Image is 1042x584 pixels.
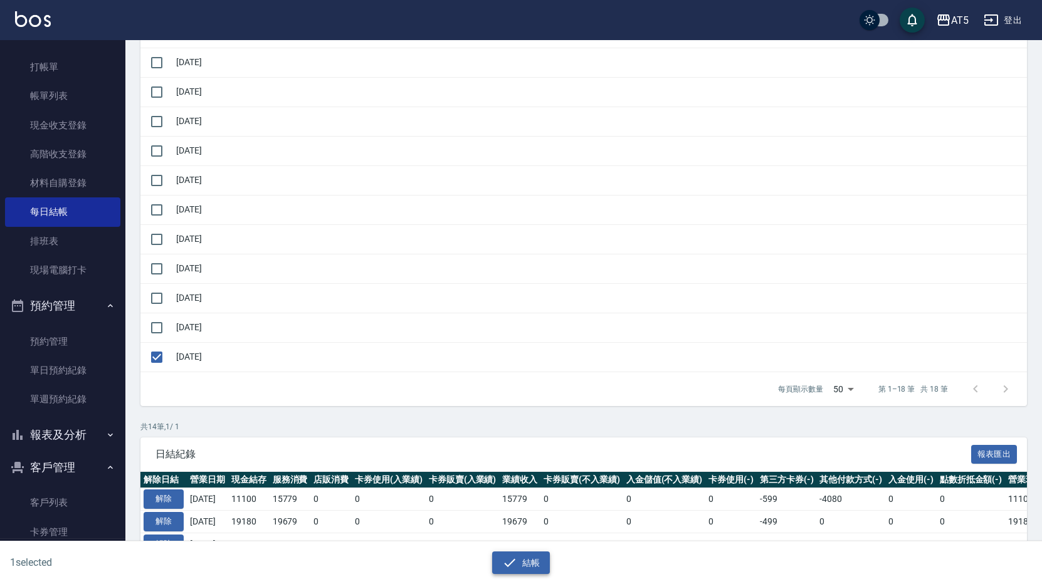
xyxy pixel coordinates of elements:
[173,313,1027,342] td: [DATE]
[971,445,1018,464] button: 報表匯出
[540,472,623,488] th: 卡券販賣(不入業績)
[951,13,969,28] div: AT5
[352,488,426,511] td: 0
[885,472,937,488] th: 入金使用(-)
[5,327,120,356] a: 預約管理
[499,533,540,555] td: 20640
[778,383,823,395] p: 每頁顯示數量
[5,53,120,81] a: 打帳單
[937,472,1006,488] th: 點數折抵金額(-)
[310,533,352,555] td: 2000
[144,489,184,509] button: 解除
[310,472,352,488] th: 店販消費
[705,472,757,488] th: 卡券使用(-)
[228,488,270,511] td: 11100
[228,511,270,533] td: 19180
[885,511,937,533] td: 0
[937,533,1006,555] td: 0
[816,472,885,488] th: 其他付款方式(-)
[310,488,352,511] td: 0
[623,472,706,488] th: 入金儲值(不入業績)
[352,472,426,488] th: 卡券使用(入業績)
[5,385,120,414] a: 單週預約紀錄
[540,533,623,555] td: 0
[5,227,120,256] a: 排班表
[144,534,184,554] button: 解除
[173,195,1027,224] td: [DATE]
[173,77,1027,107] td: [DATE]
[705,533,757,555] td: 0
[173,342,1027,372] td: [DATE]
[270,472,311,488] th: 服務消費
[5,451,120,484] button: 客戶管理
[173,283,1027,313] td: [DATE]
[816,511,885,533] td: 0
[173,136,1027,165] td: [DATE]
[140,472,187,488] th: 解除日結
[878,383,948,395] p: 第 1–18 筆 共 18 筆
[5,289,120,322] button: 預約管理
[140,421,1027,432] p: 共 14 筆, 1 / 1
[885,533,937,555] td: 0
[5,140,120,169] a: 高階收支登錄
[931,8,974,33] button: AT5
[155,448,971,461] span: 日結紀錄
[228,533,270,555] td: 9600
[5,518,120,546] a: 卡券管理
[757,472,817,488] th: 第三方卡券(-)
[816,533,885,555] td: -11040
[5,111,120,140] a: 現金收支登錄
[15,11,51,27] img: Logo
[492,551,550,575] button: 結帳
[173,107,1027,136] td: [DATE]
[937,488,1006,511] td: 0
[5,419,120,451] button: 報表及分析
[187,533,228,555] td: [DATE]
[270,511,311,533] td: 19679
[173,254,1027,283] td: [DATE]
[499,488,540,511] td: 15779
[900,8,925,33] button: save
[187,472,228,488] th: 營業日期
[5,197,120,226] a: 每日結帳
[623,488,706,511] td: 0
[352,511,426,533] td: 0
[426,533,500,555] td: 0
[352,533,426,555] td: 0
[499,511,540,533] td: 19679
[979,9,1027,32] button: 登出
[937,511,1006,533] td: 0
[426,511,500,533] td: 0
[816,488,885,511] td: -4080
[426,472,500,488] th: 卡券販賣(入業績)
[757,533,817,555] td: 0
[540,511,623,533] td: 0
[228,472,270,488] th: 現金結存
[885,488,937,511] td: 0
[828,372,858,406] div: 50
[5,81,120,110] a: 帳單列表
[5,356,120,385] a: 單日預約紀錄
[187,511,228,533] td: [DATE]
[757,488,817,511] td: -599
[173,48,1027,77] td: [DATE]
[10,555,258,570] h6: 1 selected
[5,169,120,197] a: 材料自購登錄
[187,488,228,511] td: [DATE]
[623,533,706,555] td: 0
[623,511,706,533] td: 0
[5,488,120,517] a: 客戶列表
[971,447,1018,459] a: 報表匯出
[310,511,352,533] td: 0
[705,511,757,533] td: 0
[705,488,757,511] td: 0
[540,488,623,511] td: 0
[270,533,311,555] td: 18640
[5,256,120,284] a: 現場電腦打卡
[173,224,1027,254] td: [DATE]
[144,512,184,531] button: 解除
[173,165,1027,195] td: [DATE]
[499,472,540,488] th: 業績收入
[757,511,817,533] td: -499
[426,488,500,511] td: 0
